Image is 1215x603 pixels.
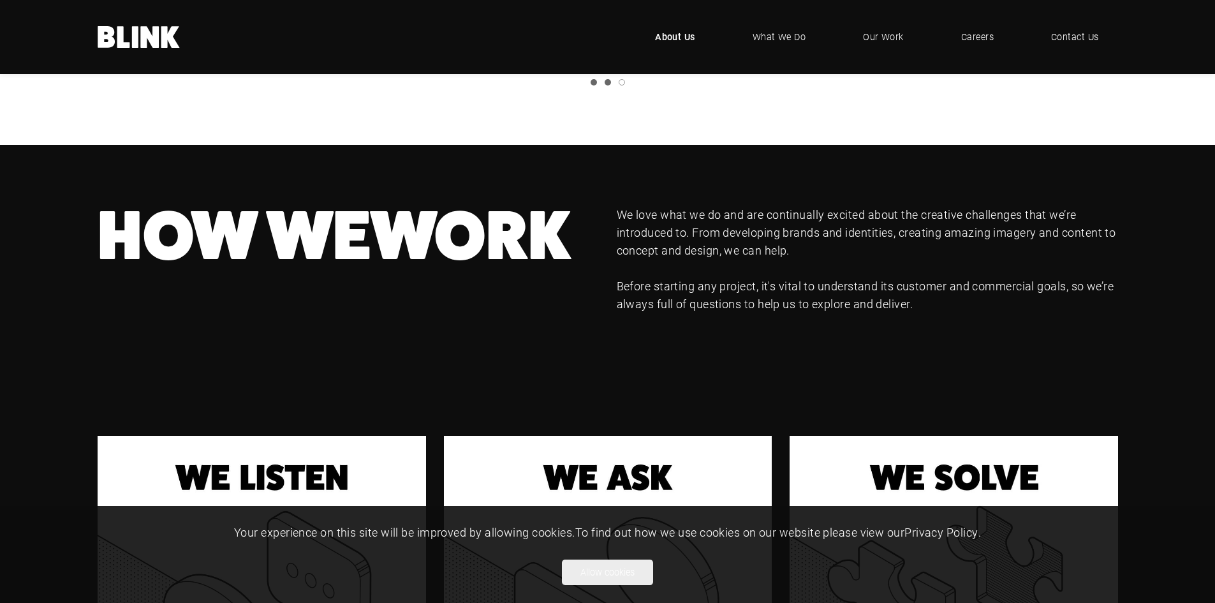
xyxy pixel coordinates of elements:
a: Slide 2 [605,79,611,86]
p: We love what we do and are continually excited about the creative challenges that we’re introduce... [617,206,1118,260]
a: Slide 1 [591,79,597,86]
nobr: How We [98,197,371,275]
a: Our Work [844,18,923,56]
span: Your experience on this site will be improved by allowing cookies. To find out how we use cookies... [234,525,981,540]
span: What We Do [753,30,806,44]
a: Privacy Policy [904,525,978,540]
h1: Work [98,206,599,266]
a: Home [98,26,180,48]
p: Before starting any project, it's vital to understand its customer and commercial goals, so we’re... [617,278,1118,313]
a: Slide 3 [619,79,625,86]
a: Careers [942,18,1013,56]
span: Contact Us [1051,30,1099,44]
span: Careers [961,30,994,44]
a: What We Do [733,18,825,56]
a: Contact Us [1032,18,1118,56]
span: Our Work [863,30,904,44]
a: About Us [636,18,714,56]
span: About Us [655,30,695,44]
button: Allow cookies [562,560,653,585]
